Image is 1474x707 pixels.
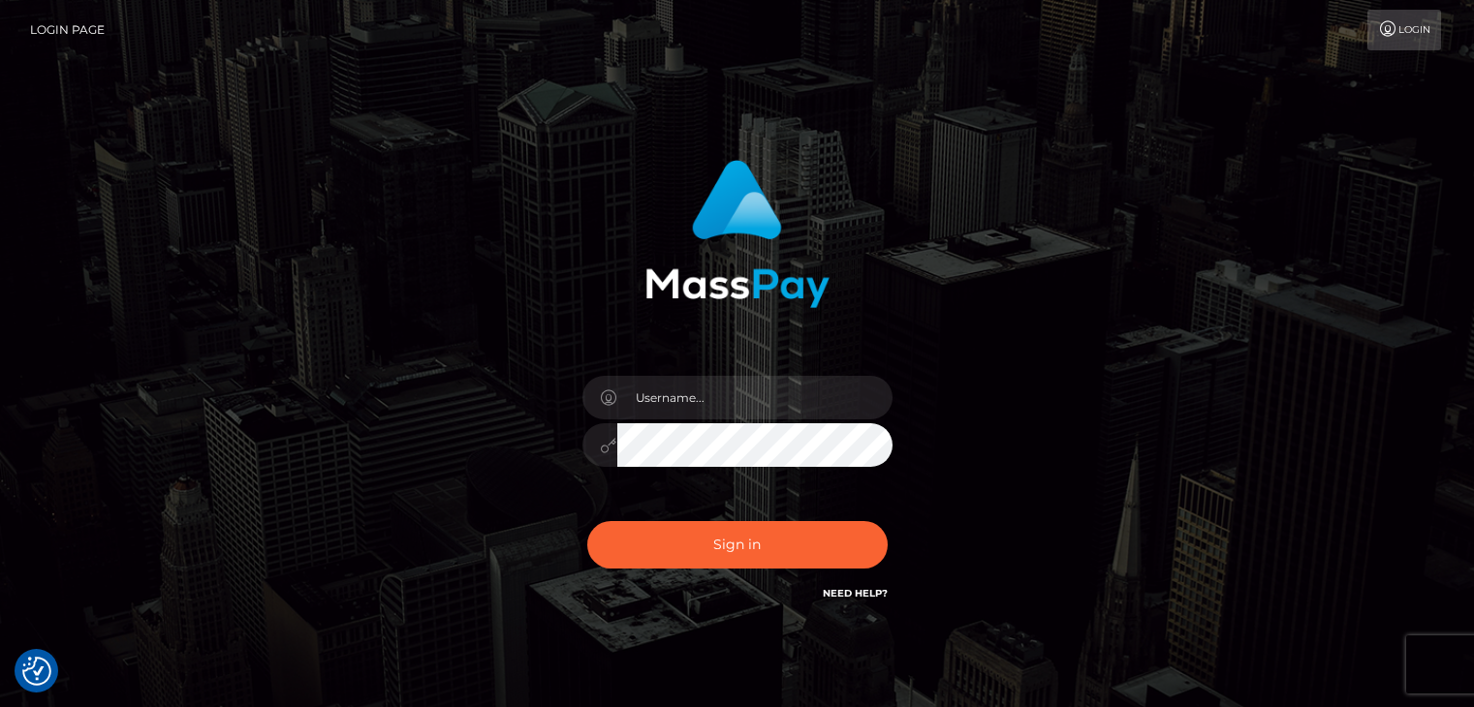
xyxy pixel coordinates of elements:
a: Need Help? [823,587,888,599]
img: MassPay Login [645,160,830,308]
a: Login Page [30,10,105,50]
input: Username... [617,376,893,419]
a: Login [1367,10,1441,50]
button: Sign in [587,521,888,569]
img: Revisit consent button [22,657,51,686]
button: Consent Preferences [22,657,51,686]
